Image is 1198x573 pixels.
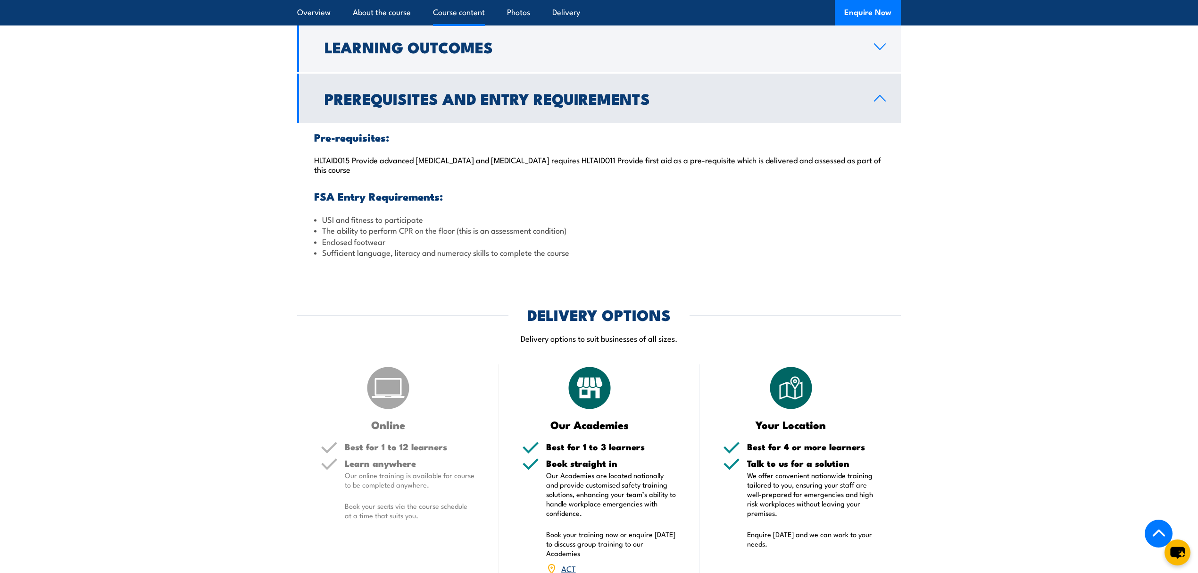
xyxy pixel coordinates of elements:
li: USI and fitness to participate [314,214,884,225]
p: We offer convenient nationwide training tailored to you, ensuring your staff are well-prepared fo... [747,471,877,518]
h5: Talk to us for a solution [747,459,877,468]
h3: Pre-requisites: [314,132,884,143]
h2: DELIVERY OPTIONS [527,308,671,321]
a: Prerequisites and Entry Requirements [297,74,901,123]
p: Delivery options to suit businesses of all sizes. [297,333,901,344]
p: Our Academies are located nationally and provide customised safety training solutions, enhancing ... [546,471,676,518]
button: chat-button [1165,539,1190,565]
h3: Your Location [723,419,858,430]
h5: Book straight in [546,459,676,468]
p: Book your training now or enquire [DATE] to discuss group training to our Academies [546,530,676,558]
h2: Prerequisites and Entry Requirements [324,92,859,105]
p: Our online training is available for course to be completed anywhere. [345,471,475,489]
h5: Best for 1 to 3 learners [546,442,676,451]
h5: Best for 4 or more learners [747,442,877,451]
a: Learning Outcomes [297,22,901,72]
h3: FSA Entry Requirements: [314,191,884,202]
p: Book your seats via the course schedule at a time that suits you. [345,501,475,520]
p: Enquire [DATE] and we can work to your needs. [747,530,877,548]
h5: Best for 1 to 12 learners [345,442,475,451]
h2: Learning Outcomes [324,40,859,53]
h3: Online [321,419,456,430]
p: HLTAID015 Provide advanced [MEDICAL_DATA] and [MEDICAL_DATA] requires HLTAID011 Provide first aid... [314,155,884,174]
h3: Our Academies [522,419,657,430]
li: Sufficient language, literacy and numeracy skills to complete the course [314,247,884,258]
h5: Learn anywhere [345,459,475,468]
li: Enclosed footwear [314,236,884,247]
li: The ability to perform CPR on the floor (this is an assessment condition) [314,225,884,236]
